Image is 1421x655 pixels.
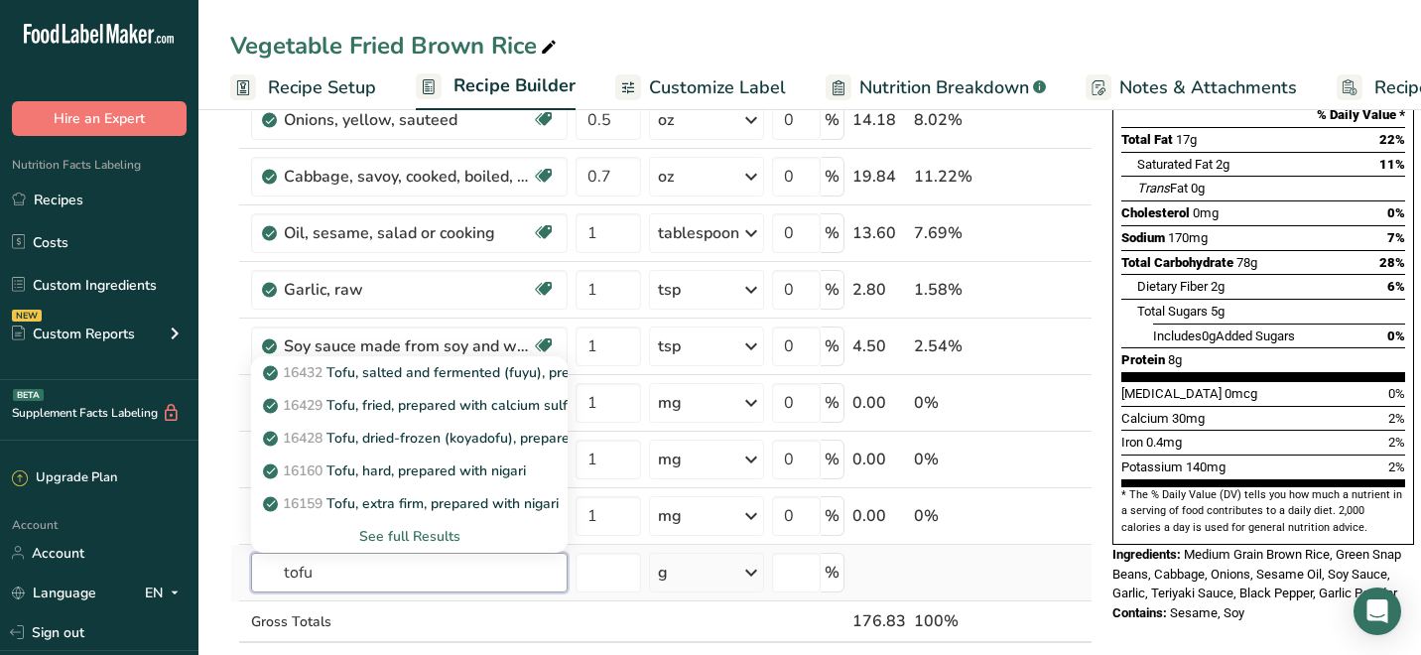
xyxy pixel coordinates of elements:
[283,461,323,480] span: 16160
[1121,103,1405,127] section: % Daily Value *
[1153,328,1295,343] span: Includes Added Sugars
[1388,386,1405,401] span: 0%
[284,334,532,358] div: Soy sauce made from soy and wheat (shoyu), low sodium
[826,65,1046,110] a: Nutrition Breakdown
[852,221,906,245] div: 13.60
[852,391,906,415] div: 0.00
[1112,605,1167,620] span: Contains:
[658,108,674,132] div: oz
[1137,279,1208,294] span: Dietary Fiber
[615,65,786,110] a: Customize Label
[1387,205,1405,220] span: 0%
[251,455,568,487] a: 16160Tofu, hard, prepared with nigari
[1191,181,1205,196] span: 0g
[267,428,710,449] p: Tofu, dried-frozen (koyadofu), prepared with calcium sulfate
[1387,328,1405,343] span: 0%
[1086,65,1297,110] a: Notes & Attachments
[852,278,906,302] div: 2.80
[852,504,906,528] div: 0.00
[267,526,552,547] div: See full Results
[267,493,559,514] p: Tofu, extra firm, prepared with nigari
[251,422,568,455] a: 16428Tofu, dried-frozen (koyadofu), prepared with calcium sulfate
[1202,328,1216,343] span: 0g
[251,520,568,553] div: See full Results
[1388,435,1405,450] span: 2%
[1193,205,1219,220] span: 0mg
[1387,279,1405,294] span: 6%
[658,334,681,358] div: tsp
[658,165,674,189] div: oz
[1121,435,1143,450] span: Iron
[251,487,568,520] a: 16159Tofu, extra firm, prepared with nigari
[1121,132,1173,147] span: Total Fat
[1379,132,1405,147] span: 22%
[852,448,906,471] div: 0.00
[1176,132,1197,147] span: 17g
[914,334,998,358] div: 2.54%
[284,278,532,302] div: Garlic, raw
[649,74,786,101] span: Customize Label
[1211,304,1225,319] span: 5g
[1137,181,1188,196] span: Fat
[1168,230,1208,245] span: 170mg
[914,108,998,132] div: 8.02%
[284,221,532,245] div: Oil, sesame, salad or cooking
[12,576,96,610] a: Language
[1170,605,1244,620] span: Sesame, Soy
[1388,411,1405,426] span: 2%
[1379,157,1405,172] span: 11%
[230,65,376,110] a: Recipe Setup
[12,468,117,488] div: Upgrade Plan
[1121,487,1405,536] section: * The % Daily Value (DV) tells you how much a nutrient in a serving of food contributes to a dail...
[658,448,682,471] div: mg
[283,494,323,513] span: 16159
[12,101,187,136] button: Hire an Expert
[1121,255,1233,270] span: Total Carbohydrate
[251,356,568,389] a: 16432Tofu, salted and fermented (fuyu), prepared with calcium sulfate
[914,278,998,302] div: 1.58%
[852,165,906,189] div: 19.84
[251,389,568,422] a: 16429Tofu, fried, prepared with calcium sulfate
[283,396,323,415] span: 16429
[1121,230,1165,245] span: Sodium
[914,448,998,471] div: 0%
[1168,352,1182,367] span: 8g
[859,74,1029,101] span: Nutrition Breakdown
[1137,181,1170,196] i: Trans
[267,362,739,383] p: Tofu, salted and fermented (fuyu), prepared with calcium sulfate
[284,165,532,189] div: Cabbage, savoy, cooked, boiled, drained, without salt
[1236,255,1257,270] span: 78g
[1387,230,1405,245] span: 7%
[1354,588,1401,635] div: Open Intercom Messenger
[453,72,576,99] span: Recipe Builder
[914,504,998,528] div: 0%
[283,429,323,448] span: 16428
[1172,411,1205,426] span: 30mg
[1112,547,1401,600] span: Medium Grain Brown Rice, Green Snap Beans, Cabbage, Onions, Sesame Oil, Soy Sauce, Garlic, Teriya...
[416,64,576,111] a: Recipe Builder
[914,221,998,245] div: 7.69%
[914,609,998,633] div: 100%
[1137,157,1213,172] span: Saturated Fat
[1121,411,1169,426] span: Calcium
[1121,352,1165,367] span: Protein
[1211,279,1225,294] span: 2g
[1225,386,1257,401] span: 0mcg
[1186,459,1226,474] span: 140mg
[1216,157,1229,172] span: 2g
[267,460,526,481] p: Tofu, hard, prepared with nigari
[852,108,906,132] div: 14.18
[268,74,376,101] span: Recipe Setup
[230,28,561,64] div: Vegetable Fried Brown Rice
[1121,459,1183,474] span: Potassium
[852,334,906,358] div: 4.50
[1121,205,1190,220] span: Cholesterol
[1119,74,1297,101] span: Notes & Attachments
[267,395,588,416] p: Tofu, fried, prepared with calcium sulfate
[1112,547,1181,562] span: Ingredients:
[658,391,682,415] div: mg
[12,310,42,322] div: NEW
[658,221,739,245] div: tablespoon
[852,609,906,633] div: 176.83
[914,391,998,415] div: 0%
